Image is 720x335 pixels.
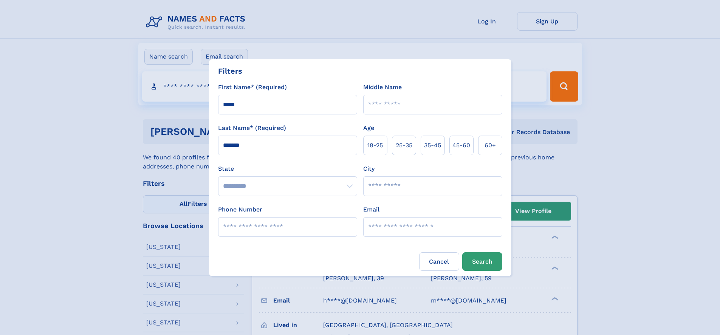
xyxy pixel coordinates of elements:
[218,65,242,77] div: Filters
[396,141,412,150] span: 25‑35
[363,164,375,173] label: City
[218,83,287,92] label: First Name* (Required)
[424,141,441,150] span: 35‑45
[218,205,262,214] label: Phone Number
[218,124,286,133] label: Last Name* (Required)
[485,141,496,150] span: 60+
[363,83,402,92] label: Middle Name
[419,252,459,271] label: Cancel
[363,124,374,133] label: Age
[462,252,502,271] button: Search
[363,205,379,214] label: Email
[218,164,357,173] label: State
[367,141,383,150] span: 18‑25
[452,141,470,150] span: 45‑60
